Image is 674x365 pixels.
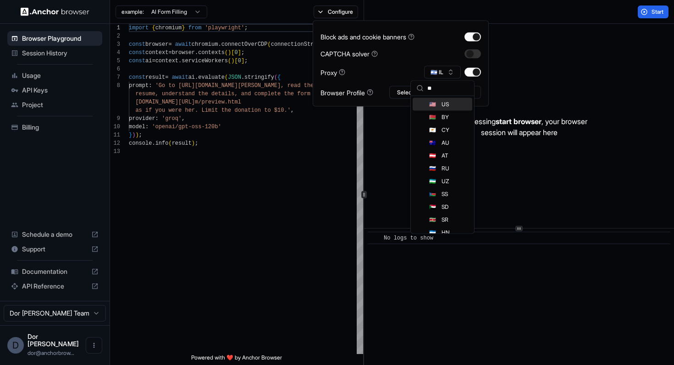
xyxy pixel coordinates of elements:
span: [DOMAIN_NAME][URL] [135,99,195,105]
span: 🇦🇹 [429,152,436,159]
span: ) [132,132,135,138]
span: } [182,25,185,31]
span: result [172,140,192,147]
span: contexts [198,49,225,56]
span: context [145,49,168,56]
div: D [7,337,24,354]
span: Browser Playground [22,34,99,43]
span: ) [228,49,231,56]
span: ) [231,58,234,64]
span: CY [442,126,449,134]
span: prompt [129,82,149,89]
span: stringify [244,74,274,81]
span: 🇺🇿 [429,178,436,185]
span: ( [274,74,277,81]
span: const [129,58,145,64]
span: serviceWorkers [182,58,228,64]
div: 12 [110,139,120,147]
div: 11 [110,131,120,139]
div: Session History [7,46,102,60]
span: = [152,58,155,64]
span: SR [442,216,448,223]
span: browser [145,41,168,48]
span: HN [442,229,450,236]
span: [ [231,49,234,56]
div: 5 [110,57,120,65]
span: US [442,101,449,108]
span: UZ [442,178,449,185]
span: . [195,74,198,81]
span: ( [268,41,271,48]
span: from [188,25,202,31]
div: Block ads and cookie banners [320,32,414,42]
div: 10 [110,123,120,131]
span: ai [188,74,195,81]
span: result [145,74,165,81]
span: dor@anchorbrowser.io [28,349,74,356]
span: RU [442,165,449,172]
span: SD [442,203,448,211]
button: Open menu [86,337,102,354]
div: Schedule a demo [7,227,102,242]
span: await [172,74,188,81]
span: 🇭🇳 [429,229,436,236]
span: Billing [22,123,99,132]
span: const [129,41,145,48]
div: Suggestions [411,96,474,234]
span: as if you were her. Limit the donation to $10.' [135,107,290,114]
span: 🇨🇾 [429,126,436,134]
span: API Keys [22,86,99,95]
div: Browser Playground [7,31,102,46]
span: ( [228,58,231,64]
span: ( [168,140,171,147]
span: 🇺🇸 [429,101,436,108]
span: . [241,74,244,81]
div: Proxy [320,67,345,77]
span: ) [192,140,195,147]
div: API Keys [7,83,102,98]
span: context [155,58,178,64]
span: . [218,41,221,48]
div: 9 [110,114,120,123]
span: . [178,58,182,64]
span: 🇷🇺 [429,165,436,172]
span: : [155,115,159,122]
span: Powered with ❤️ by Anchor Browser [191,354,282,365]
span: { [277,74,281,81]
button: Select Profile... [389,86,481,99]
div: 13 [110,147,120,156]
button: Start [638,5,668,18]
span: Support [22,245,88,254]
span: import [129,25,149,31]
span: . [195,49,198,56]
span: 🇸🇩 [429,203,436,211]
span: Dor Dankner [28,332,79,348]
span: } [129,132,132,138]
div: 1 [110,24,120,32]
button: 🇮🇱 IL [424,66,461,79]
div: Documentation [7,264,102,279]
span: JSON [228,74,241,81]
span: 'groq' [162,115,182,122]
div: 6 [110,65,120,73]
div: Browser Profile [320,87,373,97]
span: ( [225,49,228,56]
span: 🇦🇺 [429,139,436,147]
div: 3 [110,40,120,49]
span: ; [244,58,248,64]
span: Project [22,100,99,109]
span: ai [145,58,152,64]
span: , [291,107,294,114]
span: browser [172,49,195,56]
span: 'Go to [URL][DOMAIN_NAME][PERSON_NAME], re [155,82,294,89]
span: ( [225,74,228,81]
div: Support [7,242,102,256]
div: 2 [110,32,120,40]
span: ) [135,132,138,138]
span: evaluate [198,74,225,81]
span: model [129,124,145,130]
span: Schedule a demo [22,230,88,239]
span: BY [442,114,449,121]
span: const [129,49,145,56]
span: ] [241,58,244,64]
